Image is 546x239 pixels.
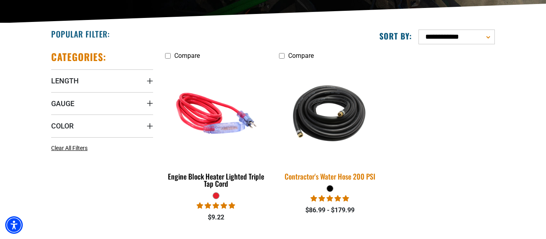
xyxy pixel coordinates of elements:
div: $9.22 [165,213,267,222]
h2: Categories: [51,51,106,63]
span: Compare [288,52,314,59]
a: red Engine Block Heater Lighted Triple Tap Cord [165,63,267,192]
span: 5.00 stars [197,202,235,209]
span: Length [51,76,79,85]
div: Accessibility Menu [5,216,23,234]
span: Color [51,121,74,130]
summary: Color [51,115,153,137]
img: red [166,67,267,159]
div: Contractor's Water Hose 200 PSI [279,173,381,180]
span: 5.00 stars [311,195,349,202]
div: Engine Block Heater Lighted Triple Tap Cord [165,173,267,187]
summary: Gauge [51,92,153,115]
a: Clear All Filters [51,144,91,152]
span: Compare [174,52,200,59]
label: Sort by: [379,31,412,41]
h2: Popular Filter: [51,29,110,39]
div: $86.99 - $179.99 [279,205,381,215]
summary: Length [51,69,153,92]
span: Clear All Filters [51,145,88,151]
a: black Contractor's Water Hose 200 PSI [279,63,381,185]
span: Gauge [51,99,74,108]
img: black [274,62,386,164]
